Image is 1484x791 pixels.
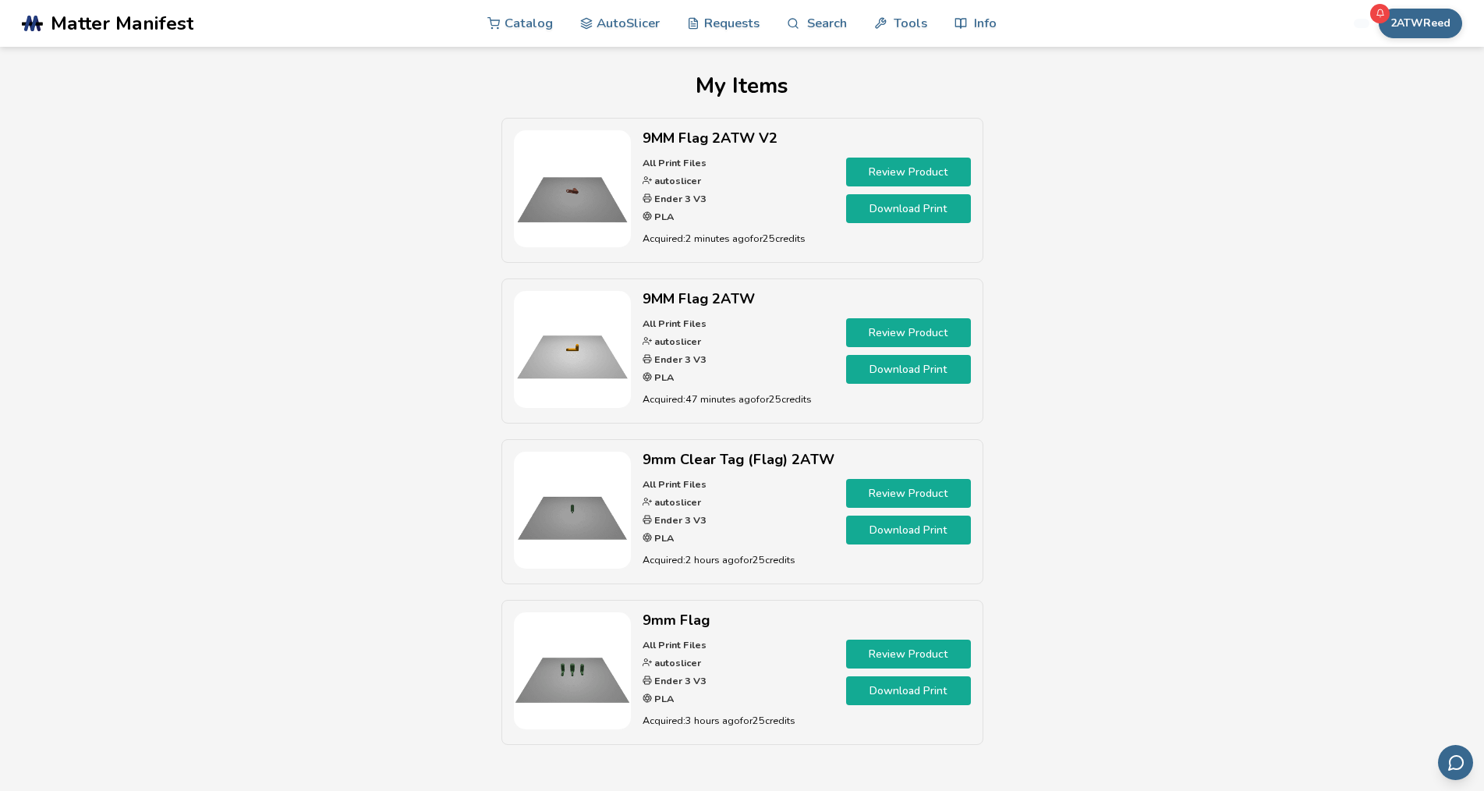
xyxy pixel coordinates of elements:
strong: PLA [652,531,674,544]
strong: PLA [652,210,674,223]
strong: Ender 3 V3 [652,353,707,366]
p: Acquired: 2 minutes ago for 25 credits [643,230,834,247]
strong: All Print Files [643,477,707,491]
a: Review Product [846,479,971,508]
h2: 9mm Flag [643,612,834,629]
a: Review Product [846,158,971,186]
strong: autoslicer [652,335,701,348]
h1: My Items [70,73,1415,98]
a: Download Print [846,194,971,223]
h2: 9mm Clear Tag (Flag) 2ATW [643,452,834,468]
img: 9mm Clear Tag (Flag) 2ATW [514,452,631,569]
strong: Ender 3 V3 [652,192,707,205]
a: Download Print [846,516,971,544]
h2: 9MM Flag 2ATW V2 [643,130,834,147]
p: Acquired: 47 minutes ago for 25 credits [643,391,834,407]
strong: autoslicer [652,174,701,187]
strong: autoslicer [652,656,701,669]
a: Review Product [846,318,971,347]
a: Download Print [846,355,971,384]
img: 9MM Flag 2ATW [514,291,631,408]
p: Acquired: 2 hours ago for 25 credits [643,552,834,568]
img: 9MM Flag 2ATW V2 [514,130,631,247]
button: Send feedback via email [1438,745,1473,780]
strong: Ender 3 V3 [652,513,707,527]
strong: autoslicer [652,495,701,509]
p: Acquired: 3 hours ago for 25 credits [643,712,834,729]
a: Download Print [846,676,971,705]
strong: All Print Files [643,638,707,651]
a: Review Product [846,640,971,669]
button: 2ATWReed [1379,9,1462,38]
strong: All Print Files [643,156,707,169]
span: Matter Manifest [51,12,193,34]
strong: PLA [652,371,674,384]
strong: All Print Files [643,317,707,330]
h2: 9MM Flag 2ATW [643,291,834,307]
img: 9mm Flag [514,612,631,729]
strong: PLA [652,692,674,705]
strong: Ender 3 V3 [652,674,707,687]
